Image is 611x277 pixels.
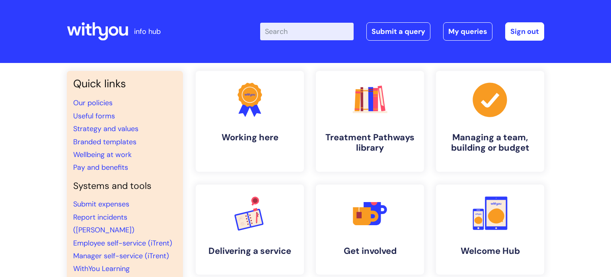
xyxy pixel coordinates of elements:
h4: Treatment Pathways library [322,132,418,153]
a: Report incidents ([PERSON_NAME]) [73,212,134,235]
a: Wellbeing at work [73,150,132,159]
h4: Managing a team, building or budget [442,132,538,153]
input: Search [260,23,354,40]
a: Delivering a service [196,185,304,275]
a: Welcome Hub [436,185,544,275]
a: Employee self-service (iTrent) [73,238,172,248]
a: My queries [443,22,492,41]
a: Strategy and values [73,124,138,134]
a: Our policies [73,98,113,108]
a: Manager self-service (iTrent) [73,251,169,261]
a: Branded templates [73,137,136,147]
a: Pay and benefits [73,163,128,172]
h3: Quick links [73,77,177,90]
h4: Working here [202,132,298,143]
div: | - [260,22,544,41]
a: Working here [196,71,304,172]
a: Treatment Pathways library [316,71,424,172]
h4: Delivering a service [202,246,298,256]
a: Get involved [316,185,424,275]
a: Useful forms [73,111,115,121]
h4: Get involved [322,246,418,256]
a: Sign out [505,22,544,41]
a: Managing a team, building or budget [436,71,544,172]
p: info hub [134,25,161,38]
h4: Welcome Hub [442,246,538,256]
a: WithYou Learning [73,264,130,273]
a: Submit a query [366,22,430,41]
a: Submit expenses [73,199,129,209]
h4: Systems and tools [73,181,177,192]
